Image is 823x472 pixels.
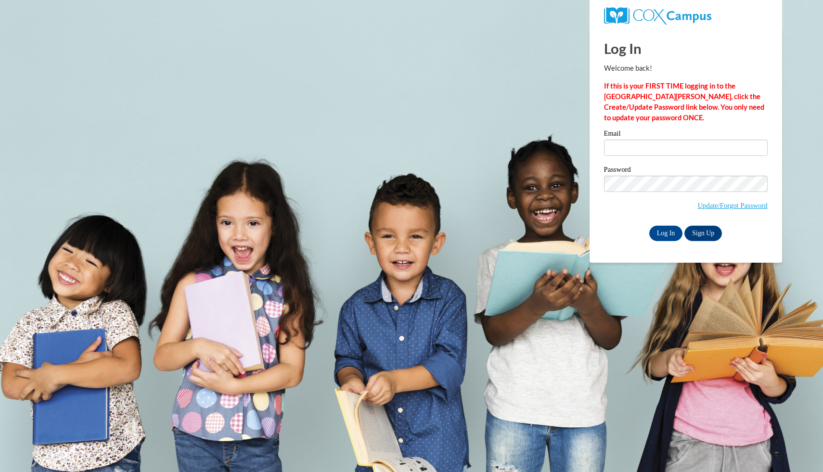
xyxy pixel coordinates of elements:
[649,226,683,241] input: Log In
[684,226,722,241] a: Sign Up
[604,166,768,176] label: Password
[604,63,768,74] p: Welcome back!
[604,7,711,25] img: COX Campus
[697,202,767,209] a: Update/Forgot Password
[604,11,711,19] a: COX Campus
[604,82,764,122] strong: If this is your FIRST TIME logging in to the [GEOGRAPHIC_DATA][PERSON_NAME], click the Create/Upd...
[604,130,768,140] label: Email
[604,38,768,58] h1: Log In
